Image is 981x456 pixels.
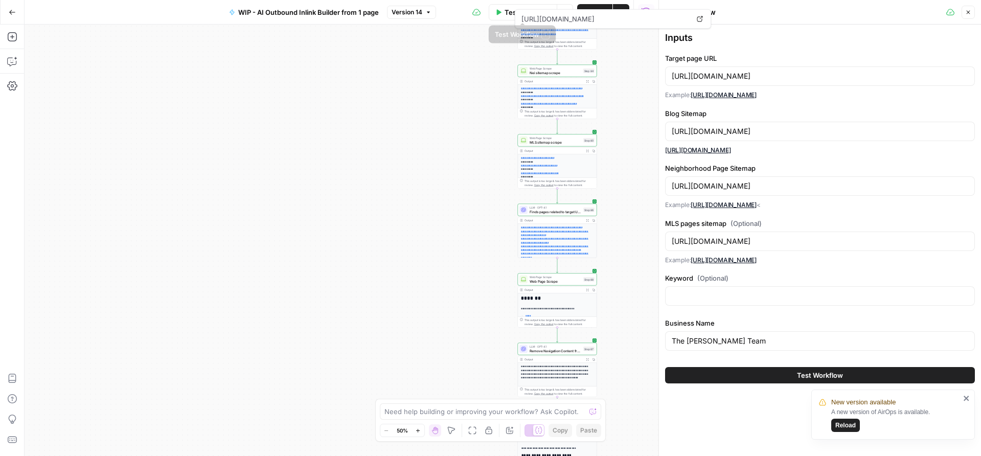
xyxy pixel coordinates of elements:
label: Keyword [665,273,975,283]
span: New version available [831,397,896,407]
span: Test Workflow [797,370,843,380]
label: Business Name [665,318,975,328]
span: Nei sitemap scrape [530,70,581,75]
div: Inputs [665,31,975,45]
label: Target page URL [665,53,975,63]
button: Copy [549,424,572,437]
span: Web Page Scrape [530,136,581,140]
input: best restaurants [672,181,968,191]
span: Copy the output [534,114,554,117]
div: Output [524,218,583,222]
div: This output is too large & has been abbreviated for review. to view the full content. [524,318,595,326]
span: (Optional) [697,273,728,283]
p: Example: [665,90,975,100]
button: Publish [577,4,612,20]
g: Edge from step_84 to step_80 [557,119,558,134]
div: This output is too large & has been abbreviated for review. to view the full content. [524,387,595,396]
g: Edge from step_80 to step_86 [557,189,558,203]
span: Reload [835,421,856,430]
g: Edge from step_56 to step_84 [557,50,558,64]
span: Finds pages related to target URL [530,209,581,214]
span: Test Workflow [505,7,551,17]
a: [URL][DOMAIN_NAME] [691,201,757,209]
span: (Optional) [731,218,762,229]
span: Copy the output [534,184,554,187]
input: https://gingermartin.com/blog/pet-friendly-wineries-in-napa-and-sonoma [672,71,968,81]
button: WIP - AI Outbound Inlink Builder from 1 page [223,4,385,20]
p: Example: < [665,200,975,210]
div: Step 86 [583,208,595,212]
div: Step 88 [583,277,595,282]
a: [URL][DOMAIN_NAME] [691,91,757,99]
div: This output is too large & has been abbreviated for review. to view the full content. [524,179,595,187]
button: Test Workflow [489,4,557,20]
span: Web Page Scrape [530,275,581,279]
div: Output [524,357,583,361]
button: Reload [831,419,860,432]
g: Edge from step_88 to step_87 [557,328,558,343]
span: LLM · GPT-4.1 [530,345,581,349]
div: Output [524,288,583,292]
span: Publish [583,7,606,17]
button: Test Workflow [665,367,975,383]
div: Step 87 [583,347,595,351]
div: This output is too large & has been abbreviated for review. to view the full content. [524,40,595,48]
p: Example: [665,255,975,265]
div: Output [524,79,583,83]
span: Copy the output [534,44,554,48]
span: Copy the output [534,323,554,326]
div: Step 84 [583,69,595,73]
span: MLS sitemap scrape [530,140,581,145]
span: Paste [580,426,597,435]
span: WIP - AI Outbound Inlink Builder from 1 page [238,7,379,17]
div: This output is too large & has been abbreviated for review. to view the full content. [524,109,595,118]
label: MLS pages sitemap [665,218,975,229]
span: LLM · GPT-4.1 [530,206,581,210]
span: Web Page Scrape [530,66,581,71]
span: [URL][DOMAIN_NAME] [519,10,691,28]
div: Output [524,149,583,153]
g: Edge from step_87 to step_90 [557,397,558,412]
button: close [963,394,970,402]
button: Version 14 [387,6,436,19]
span: Remove Navigation Content from Target URL [530,348,581,353]
a: [URL][DOMAIN_NAME] [691,256,757,264]
span: Version 14 [392,8,422,17]
a: [URL][DOMAIN_NAME] [665,146,731,154]
label: Blog Sitemap [665,108,975,119]
button: Paste [576,424,601,437]
div: Step 80 [583,138,595,143]
span: Copy [553,426,568,435]
g: Edge from step_86 to step_88 [557,258,558,273]
span: Copy the output [534,392,554,395]
input: Taylor Lucyk Group [672,126,968,136]
div: A new version of AirOps is available. [831,407,960,432]
input: What is a Large Language Model: A Complete Guide [672,236,968,246]
span: Web Page Scrape [530,279,581,284]
label: Neighborhood Page Sitemap [665,163,975,173]
span: 50% [397,426,408,435]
